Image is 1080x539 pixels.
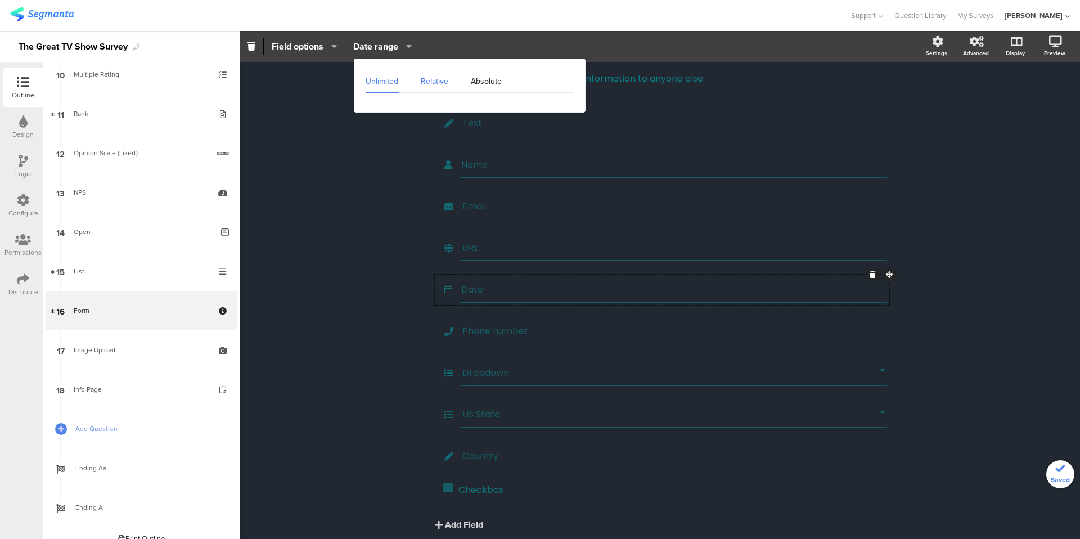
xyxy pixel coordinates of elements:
div: Permissions [4,248,42,258]
div: Logic [15,169,31,179]
div: Configure [8,208,38,218]
a: 14 Open [46,212,237,251]
input: Type field title... [462,407,880,421]
div: Advanced [963,49,989,57]
img: segmanta logo [10,7,74,21]
a: 11 Rank [46,94,237,133]
span: 15 [56,265,65,277]
div: Open [74,226,213,237]
input: Type field title... [462,366,880,380]
input: Type field title... [461,282,885,297]
a: Ending A [46,488,237,527]
span: 13 [56,186,65,199]
input: Type field title... [461,158,885,172]
div: Image Upload [74,344,208,356]
span: 14 [56,226,65,238]
div: Preview [1044,49,1065,57]
button: Field options [271,34,337,59]
input: Type field title... [462,449,885,463]
span: 10 [56,68,65,80]
div: Distribute [8,287,38,297]
div: The Great TV Show Survey [19,38,128,56]
div: Absolute [460,70,502,93]
input: Type field title... [462,241,885,255]
span: Date range [353,40,398,53]
input: Type field title... [462,199,885,213]
div: Unlimited [366,70,409,93]
a: 12 Opinion Scale (Likert) [46,133,237,173]
a: 18 Info Page [46,370,237,409]
div: [PERSON_NAME] [1005,10,1063,21]
span: 12 [56,147,65,159]
a: 17 Image Upload [46,330,237,370]
div: NPS [74,187,208,198]
div: Multiple Rating [74,69,208,80]
span: Ending A [75,502,219,513]
div: List [74,266,208,277]
div: Design [12,129,34,140]
input: Type field title... [462,116,885,130]
button: Date range [353,34,412,59]
div: Form [74,305,208,316]
div: We will never spam you or give your information to anyone else [424,71,896,86]
span: 18 [56,383,65,396]
a: 10 Multiple Rating [46,55,237,94]
a: 16 Form [46,291,237,330]
a: Ending Aa [46,448,237,488]
span: 17 [57,344,65,356]
div: Relative [409,70,460,93]
span: Field options [272,40,323,53]
div: Settings [926,49,947,57]
span: 11 [57,107,64,120]
div: Outline [12,90,34,100]
div: Info Page [74,384,208,395]
div: Display [1006,49,1025,57]
span: 16 [56,304,65,317]
span: Support [851,10,876,21]
input: Type field title... [462,324,885,338]
span: Add Question [75,423,219,434]
button: Add Field [435,518,483,531]
span: Saved [1051,475,1070,485]
a: 15 List [46,251,237,291]
div: Rank [74,108,208,119]
div: Opinion Scale (Likert) [74,147,209,159]
span: Ending Aa [75,462,219,474]
a: 13 NPS [46,173,237,212]
p: Checkbox [458,483,879,497]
